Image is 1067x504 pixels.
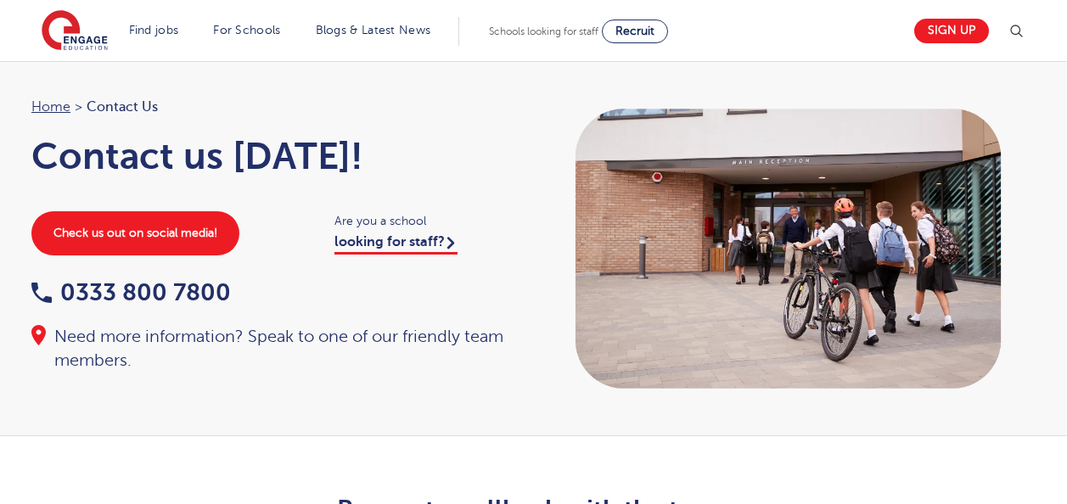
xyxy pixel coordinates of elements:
[31,99,70,115] a: Home
[213,24,280,36] a: For Schools
[316,24,431,36] a: Blogs & Latest News
[334,234,458,255] a: looking for staff?
[31,96,517,118] nav: breadcrumb
[75,99,82,115] span: >
[31,135,517,177] h1: Contact us [DATE]!
[914,19,989,43] a: Sign up
[334,211,517,231] span: Are you a school
[31,211,239,255] a: Check us out on social media!
[489,25,598,37] span: Schools looking for staff
[31,325,517,372] div: Need more information? Speak to one of our friendly team members.
[129,24,179,36] a: Find jobs
[42,10,108,53] img: Engage Education
[602,20,668,43] a: Recruit
[87,96,158,118] span: Contact Us
[615,25,654,37] span: Recruit
[31,279,231,305] a: 0333 800 7800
